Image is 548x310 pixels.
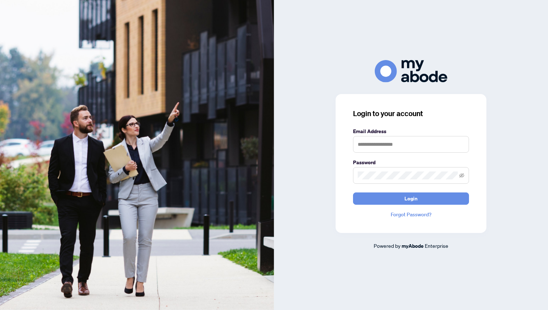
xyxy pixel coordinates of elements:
h3: Login to your account [353,109,469,119]
span: Powered by [374,242,400,249]
label: Password [353,158,469,166]
img: ma-logo [375,60,447,82]
span: Enterprise [425,242,448,249]
a: myAbode [402,242,424,250]
label: Email Address [353,127,469,135]
span: eye-invisible [459,173,464,178]
button: Login [353,192,469,205]
a: Forgot Password? [353,211,469,218]
span: Login [404,193,418,204]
